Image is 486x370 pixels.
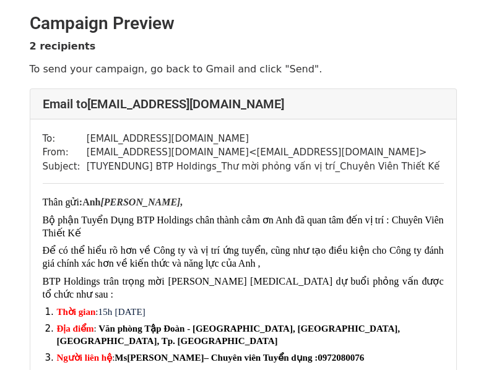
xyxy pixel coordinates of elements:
strong: : [79,197,82,207]
strong: – Chuyên viên Tuyển dụng : [204,353,318,363]
span: : [112,353,127,363]
p: To send your campaign, go back to Gmail and click "Send". [30,62,457,75]
span: Thời gian [57,307,96,317]
td: [EMAIL_ADDRESS][DOMAIN_NAME] [87,132,440,146]
span: Bộ phận Tuyển Dụng BTP Holdings chân thành cảm ơn Anh đã quan tâm đến vị trí : Chuyên Viên Thiết Kế [43,215,444,238]
td: From: [43,145,87,160]
strong: 2 recipients [30,40,96,52]
td: [TUYENDUNG] BTP Holdings_Thư mời phỏng vấn vị trí_Chuyên Viên Thiết Kế [87,160,440,174]
td: To: [43,132,87,146]
span: Người liên hệ [57,353,113,363]
td: [EMAIL_ADDRESS][DOMAIN_NAME] < [EMAIL_ADDRESS][DOMAIN_NAME] > [87,145,440,160]
td: Subject: [43,160,87,174]
strong: [PERSON_NAME], [101,197,183,207]
strong: [PERSON_NAME] [127,353,204,363]
strong: Anh [82,197,100,207]
span: : [94,324,99,333]
strong: Ms [115,353,127,363]
span: Địa điểm [57,324,94,333]
strong: Văn phòng Tập Đoàn - [GEOGRAPHIC_DATA], [GEOGRAPHIC_DATA], [GEOGRAPHIC_DATA], Tp. [GEOGRAPHIC_DATA] [57,324,401,346]
span: : [95,307,98,317]
span: Thân gửi [43,197,79,207]
span: Để có thể hiểu rõ hơn về Công ty và vị trí ứng tuyển, cũng như tạo điều kiện cho Công ty đánh giá... [43,245,444,269]
span: BTP Holdings trân trọng mời [PERSON_NAME] [MEDICAL_DATA] dự buổi phỏng vấn được tổ chức như sau : [43,276,444,299]
strong: 0972080076 [318,353,364,363]
span: 15h [DATE] [98,307,145,317]
h2: Campaign Preview [30,13,457,34]
h4: Email to [EMAIL_ADDRESS][DOMAIN_NAME] [43,97,444,111]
